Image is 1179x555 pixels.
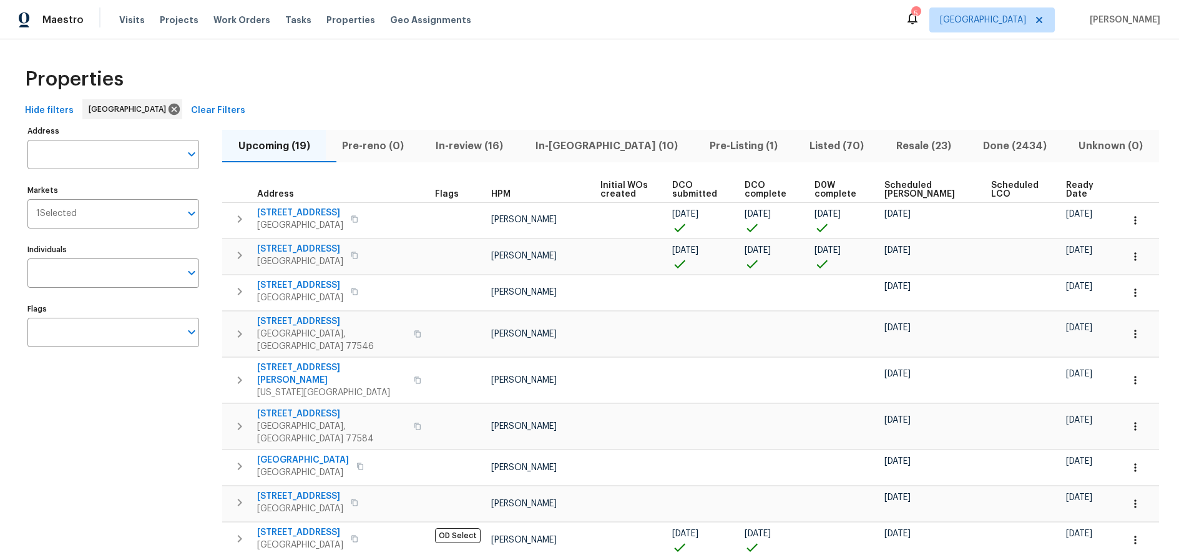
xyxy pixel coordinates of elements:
[257,292,343,304] span: [GEOGRAPHIC_DATA]
[20,99,79,122] button: Hide filters
[491,422,557,431] span: [PERSON_NAME]
[183,145,200,163] button: Open
[527,137,686,155] span: In-[GEOGRAPHIC_DATA] (10)
[672,210,698,219] span: [DATE]
[257,539,343,551] span: [GEOGRAPHIC_DATA]
[911,7,920,20] div: 5
[257,243,343,255] span: [STREET_ADDRESS]
[257,219,343,232] span: [GEOGRAPHIC_DATA]
[326,14,375,26] span: Properties
[257,503,343,515] span: [GEOGRAPHIC_DATA]
[884,493,911,502] span: [DATE]
[745,181,793,199] span: DCO complete
[884,210,911,219] span: [DATE]
[257,255,343,268] span: [GEOGRAPHIC_DATA]
[82,99,182,119] div: [GEOGRAPHIC_DATA]
[257,490,343,503] span: [STREET_ADDRESS]
[884,529,911,538] span: [DATE]
[257,420,406,445] span: [GEOGRAPHIC_DATA], [GEOGRAPHIC_DATA] 77584
[491,536,557,544] span: [PERSON_NAME]
[257,466,349,479] span: [GEOGRAPHIC_DATA]
[257,454,349,466] span: [GEOGRAPHIC_DATA]
[1070,137,1152,155] span: Unknown (0)
[257,361,406,386] span: [STREET_ADDRESS][PERSON_NAME]
[491,499,557,508] span: [PERSON_NAME]
[1066,210,1092,219] span: [DATE]
[230,137,318,155] span: Upcoming (19)
[257,315,406,328] span: [STREET_ADDRESS]
[815,210,841,219] span: [DATE]
[89,103,171,115] span: [GEOGRAPHIC_DATA]
[428,137,512,155] span: In-review (16)
[257,408,406,420] span: [STREET_ADDRESS]
[27,305,199,313] label: Flags
[25,73,124,86] span: Properties
[390,14,471,26] span: Geo Assignments
[1066,181,1100,199] span: Ready Date
[884,323,911,332] span: [DATE]
[213,14,270,26] span: Work Orders
[119,14,145,26] span: Visits
[884,246,911,255] span: [DATE]
[491,463,557,472] span: [PERSON_NAME]
[257,386,406,399] span: [US_STATE][GEOGRAPHIC_DATA]
[160,14,198,26] span: Projects
[884,416,911,425] span: [DATE]
[672,246,698,255] span: [DATE]
[183,323,200,341] button: Open
[974,137,1055,155] span: Done (2434)
[672,181,724,199] span: DCO submitted
[600,181,651,199] span: Initial WOs created
[257,328,406,353] span: [GEOGRAPHIC_DATA], [GEOGRAPHIC_DATA] 77546
[491,288,557,297] span: [PERSON_NAME]
[257,207,343,219] span: [STREET_ADDRESS]
[815,246,841,255] span: [DATE]
[1066,457,1092,466] span: [DATE]
[991,181,1045,199] span: Scheduled LCO
[491,376,557,385] span: [PERSON_NAME]
[186,99,250,122] button: Clear Filters
[435,528,481,543] span: OD Select
[1066,370,1092,378] span: [DATE]
[25,103,74,119] span: Hide filters
[491,252,557,260] span: [PERSON_NAME]
[801,137,873,155] span: Listed (70)
[701,137,786,155] span: Pre-Listing (1)
[257,190,294,199] span: Address
[745,210,771,219] span: [DATE]
[672,529,698,538] span: [DATE]
[183,205,200,222] button: Open
[36,209,77,219] span: 1 Selected
[257,279,343,292] span: [STREET_ADDRESS]
[257,526,343,539] span: [STREET_ADDRESS]
[1066,416,1092,425] span: [DATE]
[884,282,911,291] span: [DATE]
[1066,323,1092,332] span: [DATE]
[491,190,511,199] span: HPM
[27,246,199,253] label: Individuals
[42,14,84,26] span: Maestro
[745,246,771,255] span: [DATE]
[333,137,412,155] span: Pre-reno (0)
[1066,493,1092,502] span: [DATE]
[27,187,199,194] label: Markets
[1066,529,1092,538] span: [DATE]
[491,215,557,224] span: [PERSON_NAME]
[285,16,311,24] span: Tasks
[27,127,199,135] label: Address
[1085,14,1160,26] span: [PERSON_NAME]
[940,14,1026,26] span: [GEOGRAPHIC_DATA]
[884,181,970,199] span: Scheduled [PERSON_NAME]
[1066,246,1092,255] span: [DATE]
[491,330,557,338] span: [PERSON_NAME]
[183,264,200,282] button: Open
[888,137,959,155] span: Resale (23)
[1066,282,1092,291] span: [DATE]
[191,103,245,119] span: Clear Filters
[745,529,771,538] span: [DATE]
[815,181,863,199] span: D0W complete
[884,370,911,378] span: [DATE]
[435,190,459,199] span: Flags
[884,457,911,466] span: [DATE]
